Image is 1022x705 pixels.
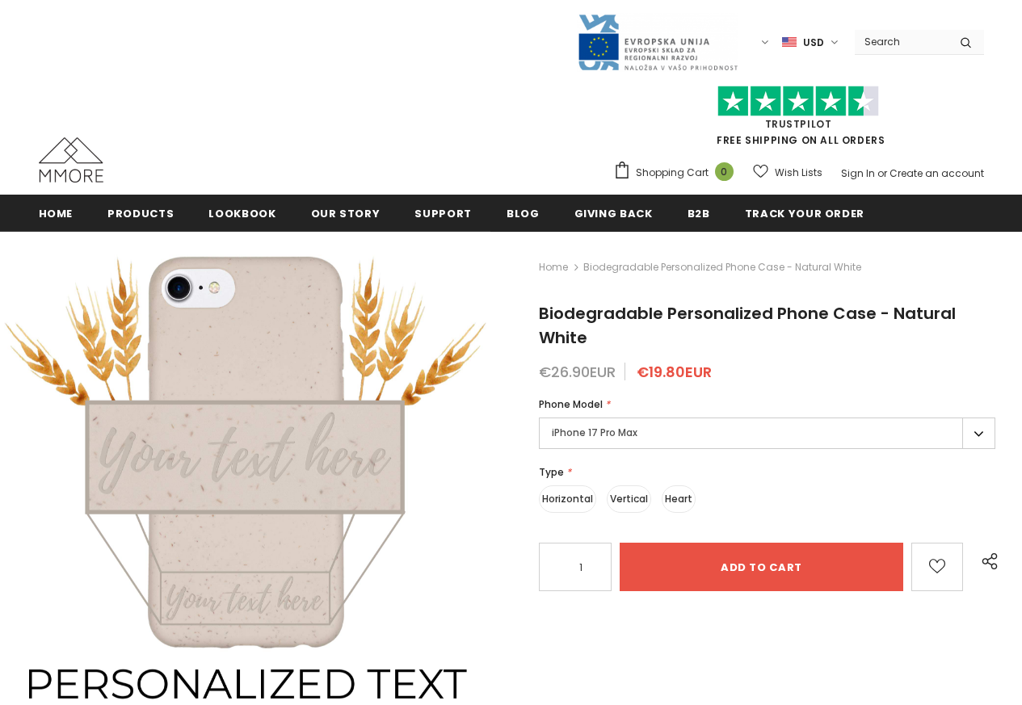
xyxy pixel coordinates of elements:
span: Blog [507,206,540,221]
span: €19.80EUR [637,362,712,382]
span: or [877,166,887,180]
span: Type [539,465,564,479]
span: Biodegradable Personalized Phone Case - Natural White [583,258,861,277]
span: B2B [688,206,710,221]
a: Javni Razpis [577,35,738,48]
label: Horizontal [539,485,596,513]
span: Lookbook [208,206,275,221]
input: Search Site [855,30,948,53]
span: €26.90EUR [539,362,616,382]
a: Create an account [890,166,984,180]
span: FREE SHIPPING ON ALL ORDERS [613,93,984,147]
span: Giving back [574,206,653,221]
a: Blog [507,195,540,231]
a: Our Story [311,195,381,231]
span: Track your order [745,206,864,221]
span: support [414,206,472,221]
a: Products [107,195,174,231]
label: Vertical [607,485,651,513]
a: Track your order [745,195,864,231]
img: USD [782,36,797,49]
input: Add to cart [620,543,903,591]
span: Phone Model [539,397,603,411]
span: Home [39,206,74,221]
span: Wish Lists [775,165,822,181]
a: Giving back [574,195,653,231]
a: Home [539,258,568,277]
a: Trustpilot [765,117,832,131]
span: 0 [715,162,734,181]
a: Sign In [841,166,875,180]
a: support [414,195,472,231]
a: Wish Lists [753,158,822,187]
span: Products [107,206,174,221]
label: iPhone 17 Pro Max [539,418,995,449]
span: Shopping Cart [636,165,709,181]
span: USD [803,35,824,51]
a: Lookbook [208,195,275,231]
img: Trust Pilot Stars [717,86,879,117]
a: Home [39,195,74,231]
a: Shopping Cart 0 [613,161,742,185]
img: MMORE Cases [39,137,103,183]
a: B2B [688,195,710,231]
span: Our Story [311,206,381,221]
img: Javni Razpis [577,13,738,72]
label: Heart [662,485,696,513]
span: Biodegradable Personalized Phone Case - Natural White [539,302,956,349]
